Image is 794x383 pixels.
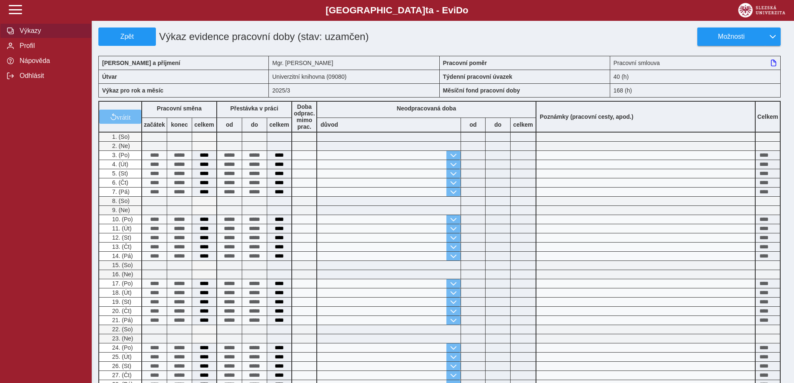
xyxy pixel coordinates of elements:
span: 9. (Ne) [110,207,130,213]
span: Nápověda [17,57,85,65]
div: 40 (h) [610,70,781,83]
span: 13. (Čt) [110,243,132,250]
div: 168 (h) [610,83,781,98]
b: [PERSON_NAME] a příjmení [102,60,180,66]
span: 21. (Pá) [110,317,133,323]
b: Pracovní směna [157,105,201,112]
span: 12. (St) [110,234,131,241]
span: o [463,5,468,15]
span: 6. (Čt) [110,179,128,186]
b: do [242,121,267,128]
span: 2. (Ne) [110,143,130,149]
b: od [217,121,242,128]
div: Pracovní smlouva [610,56,781,70]
b: do [486,121,510,128]
span: 10. (Po) [110,216,133,223]
b: důvod [321,121,338,128]
span: 19. (St) [110,298,131,305]
span: 3. (Po) [110,152,130,158]
span: 17. (Po) [110,280,133,287]
b: Celkem [757,113,778,120]
b: konec [167,121,192,128]
button: Možnosti [697,28,765,46]
span: 5. (St) [110,170,128,177]
b: Měsíční fond pracovní doby [443,87,520,94]
b: Týdenní pracovní úvazek [443,73,513,80]
div: Univerzitní knihovna (09080) [269,70,439,83]
span: 24. (Po) [110,344,133,351]
span: vrátit [117,113,131,120]
b: Pracovní poměr [443,60,487,66]
span: 23. (Ne) [110,335,133,342]
span: 18. (Út) [110,289,132,296]
b: Přestávka v práci [230,105,278,112]
button: vrátit [99,110,141,124]
span: 4. (Út) [110,161,128,168]
span: 22. (So) [110,326,133,333]
b: Výkaz pro rok a měsíc [102,87,163,94]
span: 25. (Út) [110,353,132,360]
span: Výkazy [17,27,85,35]
b: začátek [142,121,167,128]
span: 1. (So) [110,133,130,140]
span: 20. (Čt) [110,308,132,314]
span: 8. (So) [110,198,130,204]
span: 15. (So) [110,262,133,268]
span: D [456,5,463,15]
span: Možnosti [704,33,758,40]
span: t [425,5,428,15]
span: 11. (Út) [110,225,132,232]
b: Útvar [102,73,117,80]
b: celkem [267,121,291,128]
span: 26. (St) [110,363,131,369]
img: logo_web_su.png [738,3,785,18]
span: 14. (Pá) [110,253,133,259]
b: celkem [511,121,536,128]
span: 16. (Ne) [110,271,133,278]
span: 27. (Čt) [110,372,132,378]
h1: Výkaz evidence pracovní doby (stav: uzamčen) [156,28,386,46]
span: 7. (Pá) [110,188,130,195]
b: [GEOGRAPHIC_DATA] a - Evi [25,5,769,16]
b: Poznámky (pracovní cesty, apod.) [536,113,637,120]
b: Neodpracovaná doba [397,105,456,112]
button: Zpět [98,28,156,46]
span: Profil [17,42,85,50]
span: Zpět [102,33,152,40]
b: Doba odprac. mimo prac. [294,103,315,130]
b: od [461,121,485,128]
div: Mgr. [PERSON_NAME] [269,56,439,70]
b: celkem [192,121,216,128]
span: Odhlásit [17,72,85,80]
div: 2025/3 [269,83,439,98]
